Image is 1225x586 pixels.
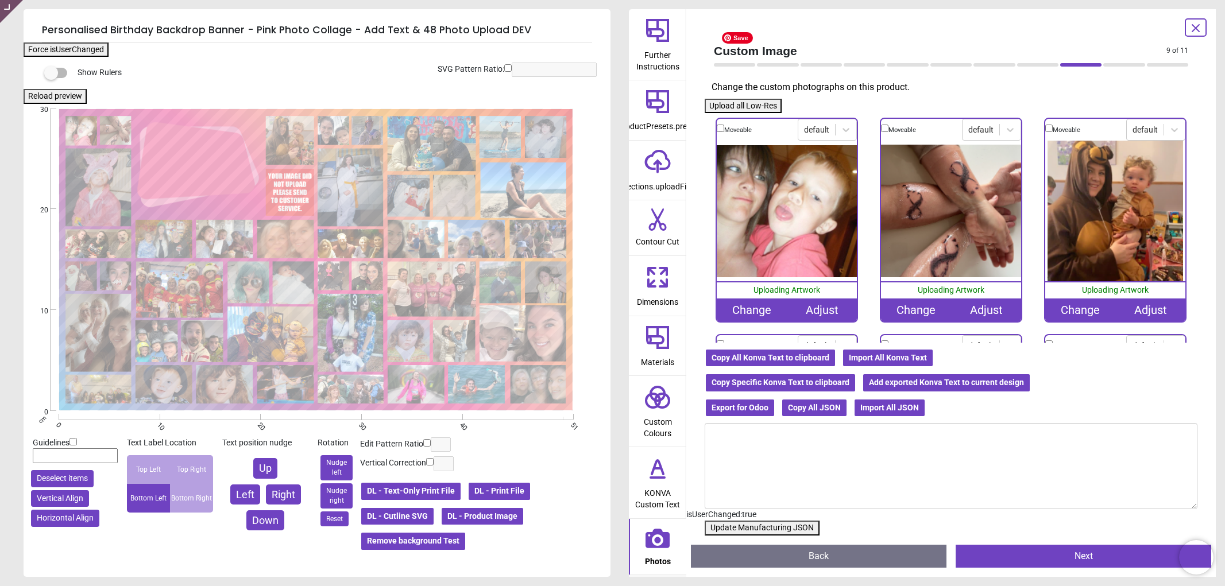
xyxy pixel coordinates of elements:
span: 20 [26,205,48,215]
button: Dimensions [629,256,686,316]
label: Moveable [888,341,916,351]
span: 51 [568,421,575,428]
span: Dimensions [637,291,678,308]
div: Change [717,298,787,321]
span: 10 [26,306,48,316]
div: isUserChanged: true [686,509,1216,521]
label: Moveable [724,341,752,351]
span: Materials [641,351,674,368]
span: 10 [154,421,162,428]
span: Uploading Artwork [1082,285,1149,294]
button: sections.uploadFile [629,141,686,200]
label: Moveable [1053,341,1080,351]
span: Custom Colours [630,411,685,439]
label: Moveable [888,126,916,135]
label: SVG Pattern Ratio: [438,64,504,75]
div: Change [1045,298,1115,321]
span: KONVA Custom Text [630,482,685,510]
button: Add exported Konva Text to current design [862,373,1031,393]
div: Adjust [787,298,857,321]
span: Save [722,32,753,44]
div: Adjust [1115,298,1185,321]
span: 20 [255,421,262,428]
span: sections.uploadFile [623,176,692,193]
span: 0 [26,408,48,417]
button: Export for Odoo [705,398,775,418]
button: Materials [629,316,686,376]
span: cm [37,414,48,424]
label: Moveable [1053,126,1080,135]
button: Import All Konva Text [842,348,934,368]
iframe: Brevo live chat [1179,540,1214,575]
span: Uploading Artwork [918,285,984,294]
span: Photos [645,550,671,568]
button: Copy All Konva Text to clipboard [705,348,836,368]
button: KONVA Custom Text [629,447,686,518]
div: Adjust [951,298,1021,321]
label: Moveable [724,126,752,135]
span: 30 [356,421,364,428]
button: Custom Colours [629,376,686,447]
button: Contour Cut [629,200,686,255]
span: 40 [457,421,465,428]
button: Force isUserChanged [24,42,109,57]
span: Contour Cut [636,231,679,248]
span: Custom Image [714,42,1166,59]
button: Back [691,545,946,568]
span: Uploading Artwork [753,285,820,294]
span: 9 of 11 [1166,46,1188,56]
button: Further Instructions [629,9,686,80]
button: Copy All JSON [781,398,848,418]
div: Change [881,298,951,321]
button: Next [956,545,1211,568]
p: Change the custom photographs on this product. [712,81,1197,94]
span: productPresets.preset [618,115,698,133]
button: Import All JSON [853,398,926,418]
button: Reload preview [24,89,87,104]
h5: Personalised Birthday Backdrop Banner - Pink Photo Collage - Add Text & 48 Photo Upload DEV [42,18,592,42]
button: Upload all Low-Res [705,99,782,114]
button: Update Manufacturing JSON [705,521,820,535]
button: Photos [629,519,686,575]
span: 30 [26,105,48,115]
button: productPresets.preset [629,80,686,140]
span: Further Instructions [630,44,685,72]
div: Show Rulers [51,66,610,80]
button: Copy Specific Konva Text to clipboard [705,373,856,393]
span: 0 [53,421,61,428]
